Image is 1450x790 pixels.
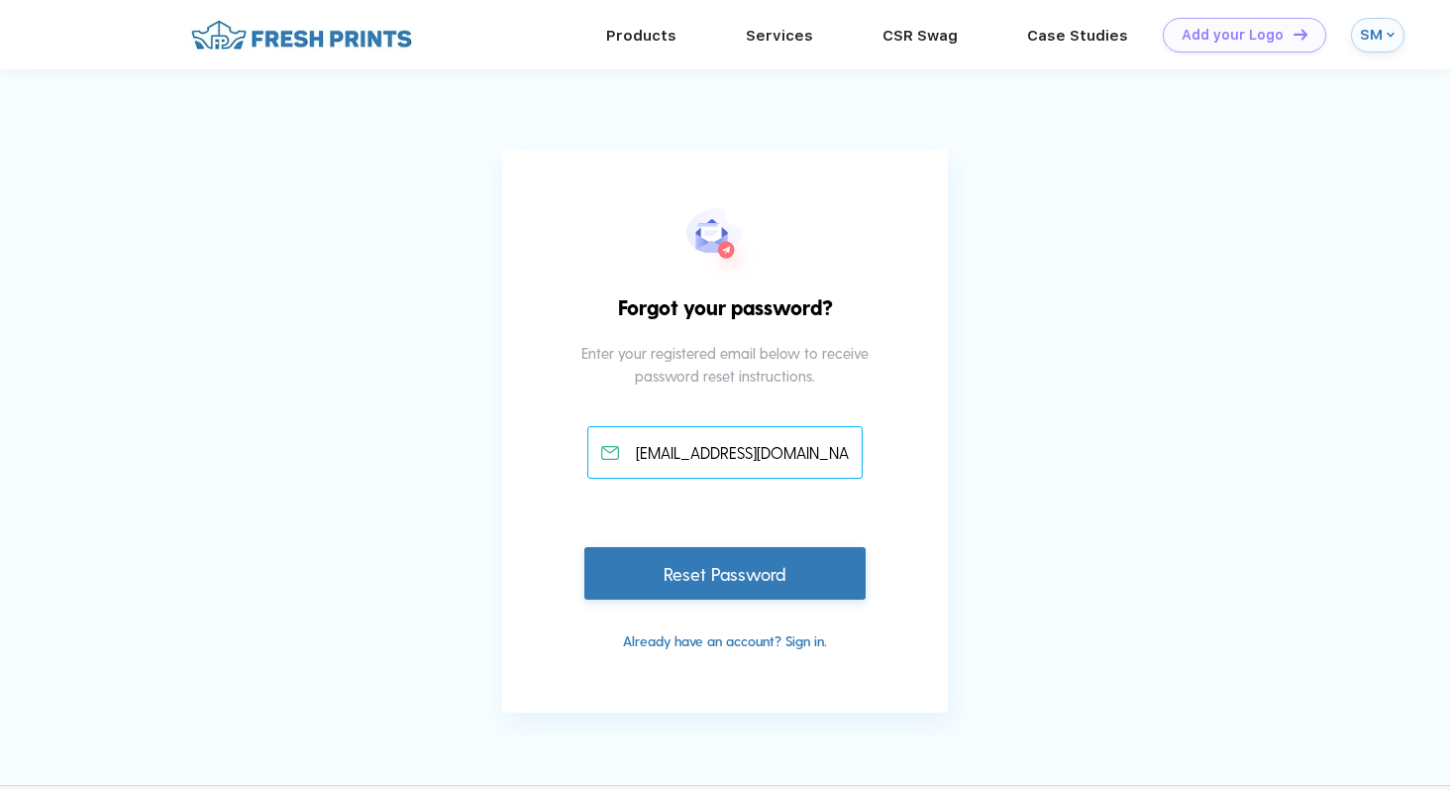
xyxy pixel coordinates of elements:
[1182,27,1284,44] div: Add your Logo
[185,18,418,53] img: fo%20logo%202.webp
[1360,27,1382,44] div: SM
[1294,29,1307,40] img: DT
[570,342,881,426] div: Enter your registered email below to receive password reset instructions.
[1387,31,1395,39] img: arrow_down_blue.svg
[587,426,864,479] input: Email address
[606,27,676,45] a: Products
[686,208,764,291] img: forgot_pwd.svg
[584,547,866,600] div: Reset Password
[591,291,859,343] div: Forgot your password?
[623,632,827,649] a: Already have an account? Sign in.
[601,446,619,460] img: email_active.svg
